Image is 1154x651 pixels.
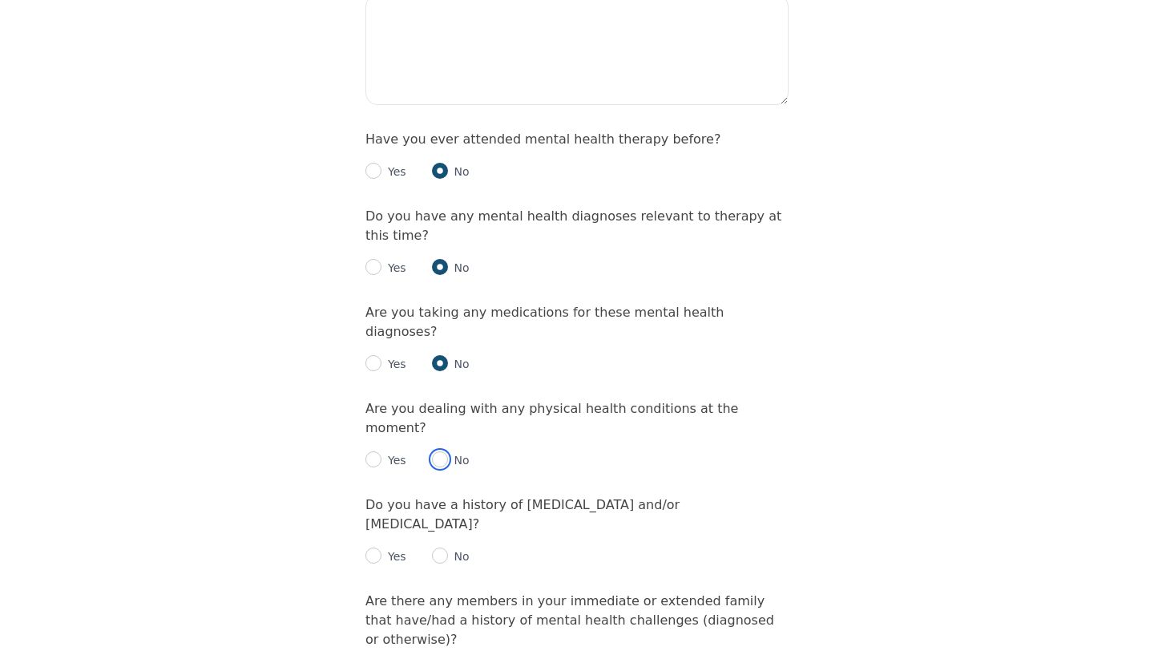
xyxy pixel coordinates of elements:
[381,260,406,276] p: Yes
[365,131,720,147] label: Have you ever attended mental health therapy before?
[448,452,470,468] p: No
[365,208,781,243] label: Do you have any mental health diagnoses relevant to therapy at this time?
[448,260,470,276] p: No
[381,548,406,564] p: Yes
[381,164,406,180] p: Yes
[448,548,470,564] p: No
[365,401,738,435] label: Are you dealing with any physical health conditions at the moment?
[365,593,774,647] label: Are there any members in your immediate or extended family that have/had a history of mental heal...
[448,164,470,180] p: No
[381,452,406,468] p: Yes
[448,356,470,372] p: No
[365,497,680,532] label: Do you have a history of [MEDICAL_DATA] and/or [MEDICAL_DATA]?
[365,305,724,339] label: Are you taking any medications for these mental health diagnoses?
[381,356,406,372] p: Yes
